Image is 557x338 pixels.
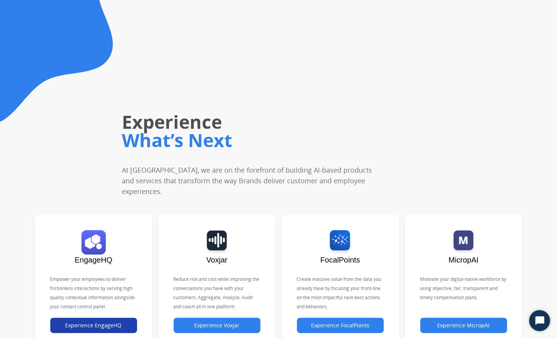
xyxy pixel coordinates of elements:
button: Experience EngageHQ [50,318,137,333]
p: At [GEOGRAPHIC_DATA], we are on the forefront of building AI-based products and services that tra... [122,165,400,197]
a: Experience EngageHQ [50,322,137,329]
span: MicropAI [448,256,479,264]
img: logo [177,230,257,255]
p: Create massive value from the data you already have by focusing your front-line on the most impac... [297,275,384,311]
a: Experience Voxjar [174,322,260,329]
h1: What’s Next [122,128,400,152]
img: logo [301,230,380,255]
span: EngageHQ [75,256,112,264]
img: logo [424,230,503,255]
a: Experience FocalPoints [297,322,384,329]
img: logo [54,230,133,255]
span: Voxjar [206,256,228,264]
span: FocalPoints [320,256,360,264]
button: Experience MicropAI [420,318,507,333]
button: Experience FocalPoints [297,318,384,333]
p: Empower your employees to deliver frictionless interactions by serving high quality contextual in... [50,275,137,311]
a: Experience MicropAI [420,322,507,329]
p: Reduce risk and cost while improving the conversations you have with your customers. Aggregate, A... [174,275,260,311]
p: Motivate your digital-native workforce by using objective, fair, transparent and timely compensat... [420,275,507,302]
button: Experience Voxjar [174,318,260,333]
svg: Open Chat [535,316,545,326]
button: Start Chat [529,310,550,331]
h1: Experience [122,110,400,134]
